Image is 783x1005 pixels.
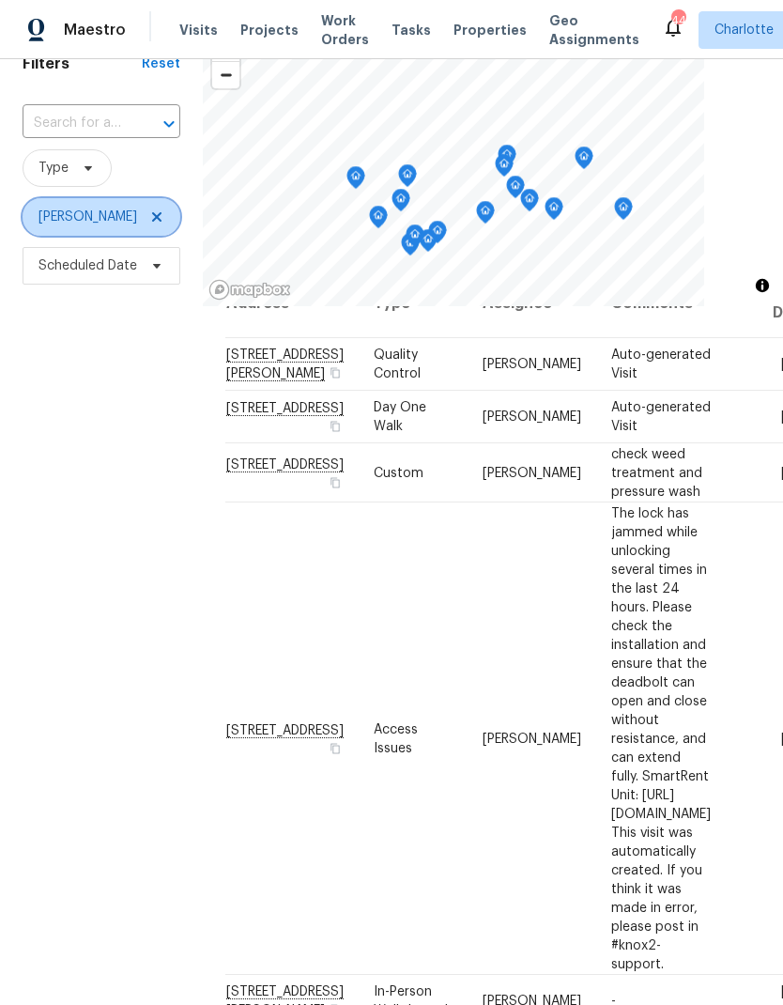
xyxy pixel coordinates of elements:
span: Maestro [64,21,126,39]
div: Map marker [419,229,438,258]
div: Map marker [495,154,514,183]
span: The lock has jammed while unlocking several times in the last 24 hours. Please check the installa... [611,506,711,970]
div: Map marker [428,221,447,250]
span: Auto-generated Visit [611,401,711,433]
span: [PERSON_NAME] [38,208,137,226]
div: Map marker [398,164,417,193]
div: Map marker [346,166,365,195]
span: Tasks [391,23,431,37]
div: Map marker [369,206,388,235]
div: Map marker [406,224,424,254]
span: Type [38,159,69,178]
button: Copy Address [327,364,344,381]
span: [PERSON_NAME] [483,466,581,479]
span: Geo Assignments [549,11,639,49]
h1: Filters [23,54,142,73]
span: Scheduled Date [38,256,137,275]
button: Copy Address [327,418,344,435]
span: [PERSON_NAME] [483,410,581,424]
button: Copy Address [327,739,344,756]
span: [PERSON_NAME] [483,732,581,745]
div: Map marker [614,197,633,226]
button: Toggle attribution [751,274,774,297]
div: Map marker [506,176,525,205]
div: 44 [671,11,684,30]
button: Copy Address [327,473,344,490]
span: Charlotte [714,21,774,39]
span: Work Orders [321,11,369,49]
span: Day One Walk [374,401,426,433]
div: Map marker [401,233,420,262]
div: Map marker [545,197,563,226]
button: Zoom out [212,61,239,88]
div: Map marker [575,147,593,176]
canvas: Map [203,24,704,306]
span: Zoom out [212,62,239,88]
a: Mapbox homepage [208,279,291,301]
span: Auto-generated Visit [611,348,711,380]
div: Map marker [520,189,539,218]
span: Projects [240,21,299,39]
span: Access Issues [374,722,418,754]
div: Reset [142,54,180,73]
span: Quality Control [374,348,421,380]
div: Map marker [498,145,516,174]
span: [PERSON_NAME] [483,358,581,371]
span: Properties [453,21,527,39]
span: Toggle attribution [757,275,768,296]
input: Search for an address... [23,109,128,138]
div: Map marker [476,201,495,230]
span: Custom [374,466,423,479]
div: Map marker [391,189,410,218]
span: Visits [179,21,218,39]
span: check weed treatment and pressure wash [611,447,702,498]
button: Open [156,111,182,137]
